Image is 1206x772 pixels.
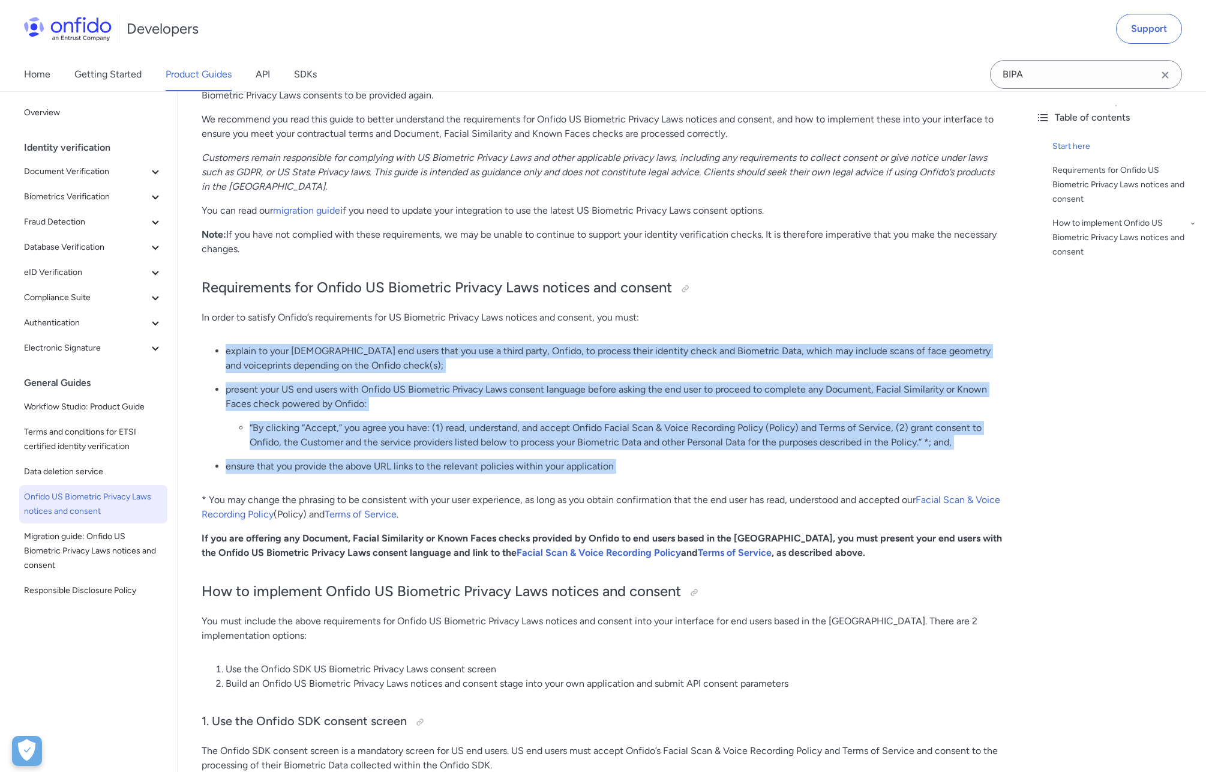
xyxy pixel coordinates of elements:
div: Table of contents [1036,110,1196,125]
button: Fraud Detection [19,210,167,234]
span: Workflow Studio: Product Guide [24,400,163,414]
a: Support [1116,14,1182,44]
svg: Clear search field button [1158,68,1172,82]
a: Requirements for Onfido US Biometric Privacy Laws notices and consent [1052,163,1196,207]
a: Terms and conditions for ETSI certified identity verification [19,420,167,459]
h2: How to implement Onfido US Biometric Privacy Laws notices and consent [202,582,1002,602]
a: SDKs [294,58,317,91]
li: Build an Onfido US Biometric Privacy Laws notices and consent stage into your own application and... [226,677,1002,691]
strong: If you are offering any Document, Facial Similarity or Known Faces checks provided by Onfido to e... [202,532,1002,558]
span: eID Verification [24,265,148,280]
div: Identity verification [24,136,172,160]
a: Start here [1052,139,1196,154]
span: Migration guide: Onfido US Biometric Privacy Laws notices and consent [24,529,163,573]
a: Terms of Service [698,547,772,558]
strong: Note: [202,229,226,240]
span: Biometrics Verification [24,190,148,204]
button: Authentication [19,311,167,335]
span: Database Verification [24,240,148,255]
p: We recommend you read this guide to better understand the requirements for Onfido US Biometric Pr... [202,112,1002,141]
li: “By clicking “Accept,” you agree you have: (1) read, understand, and accept Onfido Facial Scan & ... [250,421,1002,450]
span: Fraud Detection [24,215,148,229]
span: Data deletion service [24,465,163,479]
li: Use the Onfido SDK US Biometric Privacy Laws consent screen [226,662,1002,677]
h2: Requirements for Onfido US Biometric Privacy Laws notices and consent [202,278,1002,298]
a: Home [24,58,50,91]
a: Overview [19,101,167,125]
button: Biometrics Verification [19,185,167,209]
span: Overview [24,106,163,120]
p: ensure that you provide the above URL links to the relevant policies within your application [226,459,1002,474]
input: Onfido search input field [990,60,1182,89]
p: * You may change the phrasing to be consistent with your user experience, as long as you obtain c... [202,493,1002,522]
a: Data deletion service [19,460,167,484]
button: Database Verification [19,235,167,259]
a: Product Guides [166,58,232,91]
button: eID Verification [19,261,167,285]
a: migration guide [273,205,340,216]
button: Document Verification [19,160,167,184]
span: Authentication [24,316,148,330]
span: Electronic Signature [24,341,148,355]
a: How to implement Onfido US Biometric Privacy Laws notices and consent [1052,216,1196,259]
a: Responsible Disclosure Policy [19,579,167,603]
a: Terms of Service [325,508,397,520]
a: Getting Started [74,58,142,91]
button: Open Preferences [12,736,42,766]
em: Customers remain responsible for complying with US Biometric Privacy Laws and other applicable pr... [202,152,994,192]
button: Compliance Suite [19,286,167,310]
p: You can read our if you need to update your integration to use the latest US Biometric Privacy La... [202,204,1002,218]
div: General Guides [24,371,172,395]
div: Cookie Preferences [12,736,42,766]
p: explain to your [DEMOGRAPHIC_DATA] end users that you use a third party, Onfido, to process their... [226,344,1002,373]
span: Terms and conditions for ETSI certified identity verification [24,425,163,454]
a: Migration guide: Onfido US Biometric Privacy Laws notices and consent [19,525,167,577]
p: If you have not complied with these requirements, we may be unable to continue to support your id... [202,228,1002,256]
a: Facial Scan & Voice Recording Policy [517,547,681,558]
a: Workflow Studio: Product Guide [19,395,167,419]
p: present your US end users with Onfido US Biometric Privacy Laws consent language before asking th... [226,382,1002,411]
h1: Developers [127,19,199,38]
span: Responsible Disclosure Policy [24,584,163,598]
span: Onfido US Biometric Privacy Laws notices and consent [24,490,163,519]
a: Onfido US Biometric Privacy Laws notices and consent [19,485,167,523]
p: In order to satisfy Onfido’s requirements for US Biometric Privacy Laws notices and consent, you ... [202,310,1002,325]
h3: 1. Use the Onfido SDK consent screen [202,713,1002,732]
button: Electronic Signature [19,336,167,360]
span: Document Verification [24,164,148,179]
img: Onfido Logo [24,17,112,41]
a: Facial Scan & Voice Recording Policy [202,494,1000,520]
p: You must include the above requirements for Onfido US Biometric Privacy Laws notices and consent ... [202,614,1002,643]
span: Compliance Suite [24,291,148,305]
a: API [256,58,270,91]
